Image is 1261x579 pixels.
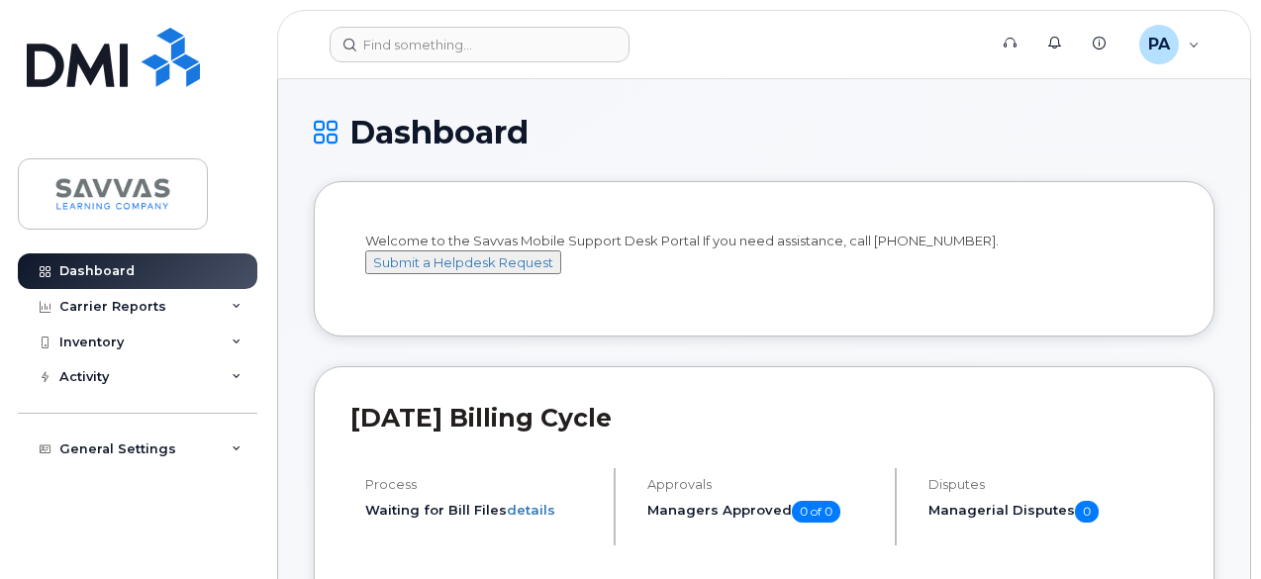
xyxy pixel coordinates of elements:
span: 0 of 0 [792,501,840,523]
h5: Managers Approved [647,501,879,523]
li: Waiting for Bill Files [365,501,597,520]
h4: Process [365,477,597,492]
div: Welcome to the Savvas Mobile Support Desk Portal If you need assistance, call [PHONE_NUMBER]. [365,232,1163,293]
a: Submit a Helpdesk Request [365,254,561,270]
h2: [DATE] Billing Cycle [350,403,1178,433]
h4: Approvals [647,477,879,492]
h1: Dashboard [314,115,1214,149]
h5: Managerial Disputes [928,501,1178,523]
h4: Disputes [928,477,1178,492]
button: Submit a Helpdesk Request [365,250,561,275]
a: details [507,502,555,518]
span: 0 [1075,501,1099,523]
